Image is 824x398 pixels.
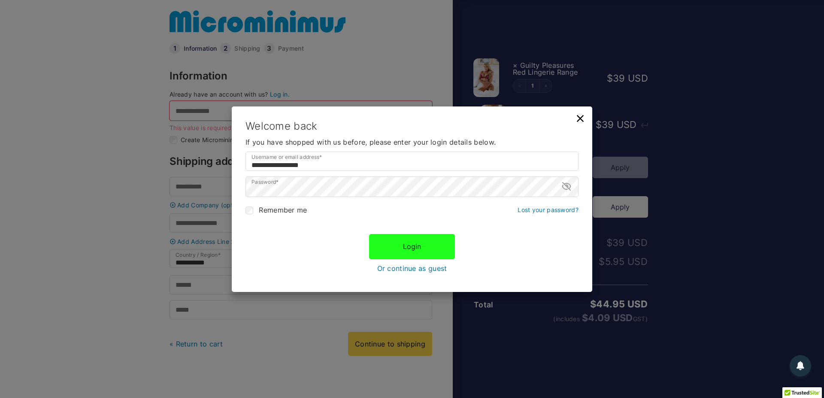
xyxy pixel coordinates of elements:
button: Login [369,234,455,259]
input: Remember me [245,207,253,214]
span: If you have shopped with us before, please enter your login details below. [245,138,496,146]
a: Lost your password? [518,206,579,213]
a: Or continue as guest [377,264,447,272]
h3: Welcome back [245,120,579,132]
span: Remember me [259,206,307,214]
